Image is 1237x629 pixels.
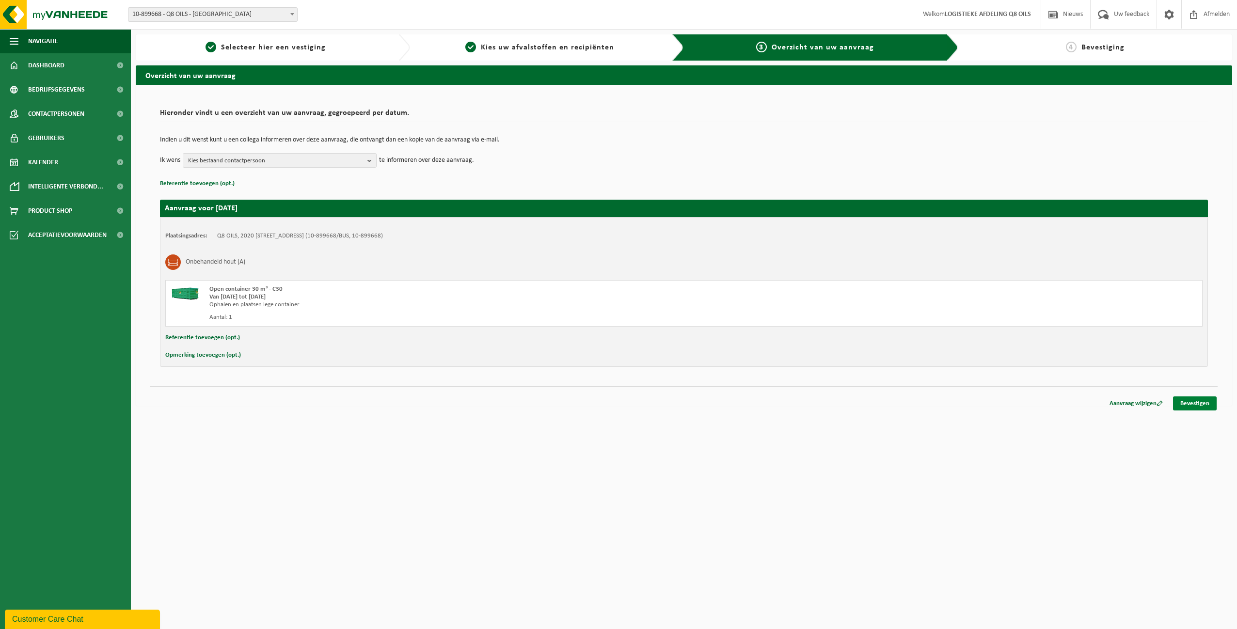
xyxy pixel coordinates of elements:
[136,65,1232,84] h2: Overzicht van uw aanvraag
[379,153,474,168] p: te informeren over deze aanvraag.
[945,11,1031,18] strong: LOGISTIEKE AFDELING Q8 OILS
[1081,44,1125,51] span: Bevestiging
[165,233,207,239] strong: Plaatsingsadres:
[1066,42,1077,52] span: 4
[128,7,298,22] span: 10-899668 - Q8 OILS - ANTWERPEN
[165,204,238,212] strong: Aanvraag voor [DATE]
[209,286,283,292] span: Open container 30 m³ - C30
[209,301,723,309] div: Ophalen en plaatsen lege container
[186,254,245,270] h3: Onbehandeld hout (A)
[415,42,665,53] a: 2Kies uw afvalstoffen en recipiënten
[28,102,84,126] span: Contactpersonen
[28,174,103,199] span: Intelligente verbond...
[183,153,377,168] button: Kies bestaand contactpersoon
[28,223,107,247] span: Acceptatievoorwaarden
[465,42,476,52] span: 2
[28,199,72,223] span: Product Shop
[28,126,64,150] span: Gebruikers
[141,42,391,53] a: 1Selecteer hier een vestiging
[128,8,297,21] span: 10-899668 - Q8 OILS - ANTWERPEN
[221,44,326,51] span: Selecteer hier een vestiging
[206,42,216,52] span: 1
[160,109,1208,122] h2: Hieronder vindt u een overzicht van uw aanvraag, gegroepeerd per datum.
[171,285,200,300] img: HK-XC-30-GN-00.png
[160,153,180,168] p: Ik wens
[209,314,723,321] div: Aantal: 1
[1102,396,1170,410] a: Aanvraag wijzigen
[165,349,241,362] button: Opmerking toevoegen (opt.)
[217,232,383,240] td: Q8 OILS, 2020 [STREET_ADDRESS] (10-899668/BUS, 10-899668)
[28,53,64,78] span: Dashboard
[165,331,240,344] button: Referentie toevoegen (opt.)
[209,294,266,300] strong: Van [DATE] tot [DATE]
[28,78,85,102] span: Bedrijfsgegevens
[772,44,874,51] span: Overzicht van uw aanvraag
[5,608,162,629] iframe: chat widget
[481,44,614,51] span: Kies uw afvalstoffen en recipiënten
[28,29,58,53] span: Navigatie
[1173,396,1217,410] a: Bevestigen
[28,150,58,174] span: Kalender
[160,177,235,190] button: Referentie toevoegen (opt.)
[188,154,364,168] span: Kies bestaand contactpersoon
[160,137,1208,143] p: Indien u dit wenst kunt u een collega informeren over deze aanvraag, die ontvangt dan een kopie v...
[756,42,767,52] span: 3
